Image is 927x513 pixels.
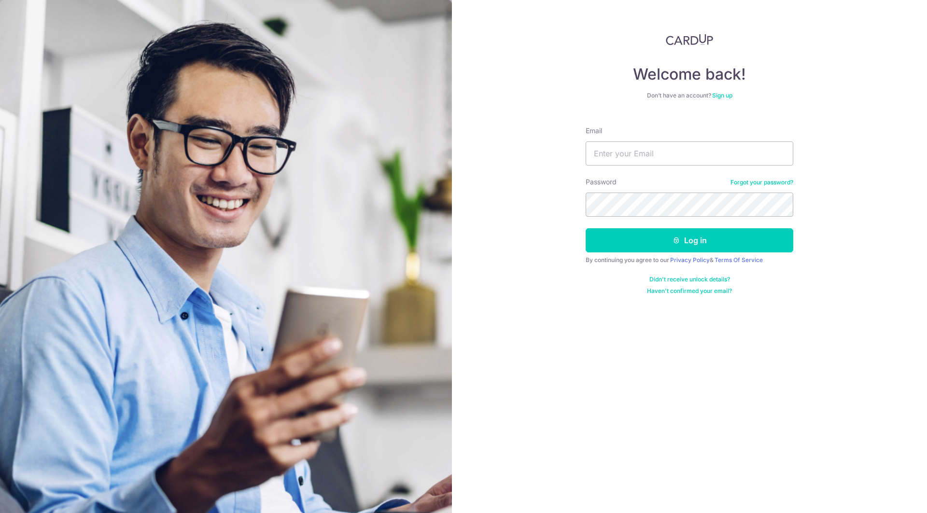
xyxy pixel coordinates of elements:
[670,256,710,263] a: Privacy Policy
[666,34,713,45] img: CardUp Logo
[586,256,793,264] div: By continuing you agree to our &
[647,287,732,295] a: Haven't confirmed your email?
[649,276,730,283] a: Didn't receive unlock details?
[586,126,602,136] label: Email
[586,177,617,187] label: Password
[712,92,732,99] a: Sign up
[586,228,793,252] button: Log in
[586,65,793,84] h4: Welcome back!
[586,141,793,166] input: Enter your Email
[715,256,763,263] a: Terms Of Service
[730,179,793,186] a: Forgot your password?
[586,92,793,99] div: Don’t have an account?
